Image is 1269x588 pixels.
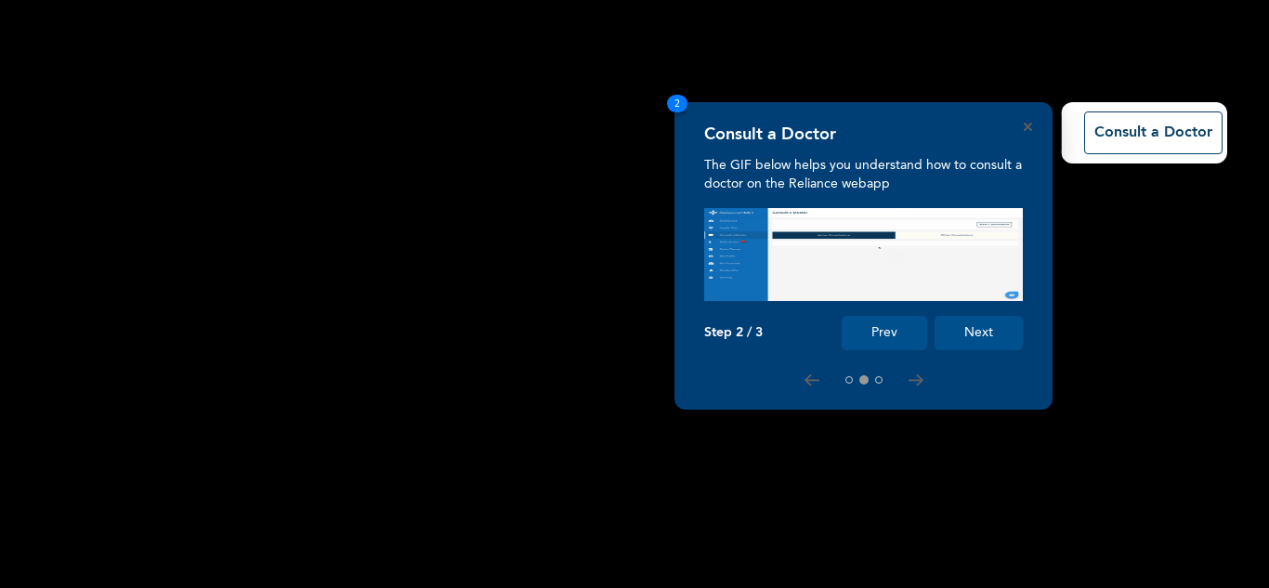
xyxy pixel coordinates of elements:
[667,95,687,112] span: 2
[704,208,1023,301] img: consult_tour.f0374f2500000a21e88d.gif
[704,124,836,145] h4: Consult a Doctor
[935,316,1023,350] button: Next
[842,316,927,350] button: Prev
[704,156,1023,193] p: The GIF below helps you understand how to consult a doctor on the Reliance webapp
[704,325,763,341] p: Step 2 / 3
[1024,123,1032,131] button: Close
[1084,111,1223,154] button: Consult a Doctor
